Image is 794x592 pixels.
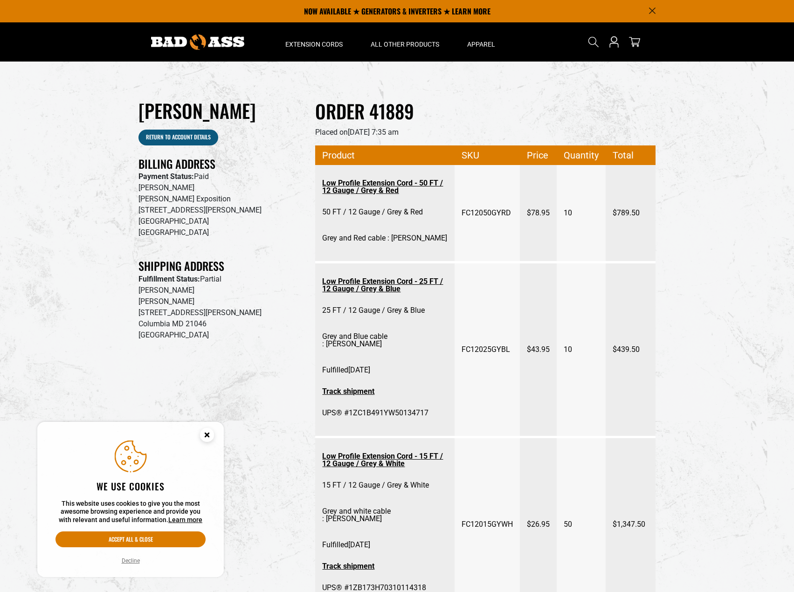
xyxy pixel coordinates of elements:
[138,171,302,182] p: Paid
[462,337,510,363] span: FC12025GYBL
[138,99,302,122] h1: [PERSON_NAME]
[322,532,370,558] span: Fulfilled
[527,511,550,537] span: $26.95
[285,40,343,48] span: Extension Cords
[119,556,143,565] button: Decline
[527,337,550,363] span: $43.95
[322,400,428,426] span: UPS® #1ZC1B491YW50134717
[322,558,448,575] a: Track shipment
[613,511,645,537] span: $1,347.50
[527,200,550,226] span: $78.95
[55,480,206,492] h2: We use cookies
[322,324,448,357] span: Grey and Blue cable : [PERSON_NAME]
[138,172,194,181] strong: Payment Status:
[322,199,423,225] span: 50 FT / 12 Gauge / Grey & Red
[467,40,495,48] span: Apparel
[322,225,447,251] span: Grey and Red cable : [PERSON_NAME]
[151,34,244,50] img: Bad Ass Extension Cords
[322,383,448,400] a: Track shipment
[168,516,202,523] a: Learn more
[322,472,429,498] span: 15 FT / 12 Gauge / Grey & White
[564,337,572,363] span: 10
[55,531,206,547] button: Accept all & close
[613,200,640,226] span: $789.50
[322,498,448,532] span: Grey and white cable : [PERSON_NAME]
[462,511,513,537] span: FC12015GYWH
[462,146,513,165] span: SKU
[138,285,302,341] p: [PERSON_NAME] [PERSON_NAME] [STREET_ADDRESS][PERSON_NAME] Columbia MD 21046 [GEOGRAPHIC_DATA]
[564,511,572,537] span: 50
[315,127,656,138] p: Placed on
[357,22,453,62] summary: All Other Products
[348,128,399,137] time: [DATE] 7:35 am
[322,175,448,199] a: Low Profile Extension Cord - 50 FT / 12 Gauge / Grey & Red
[613,337,640,363] span: $439.50
[348,540,370,549] time: [DATE]
[564,200,572,226] span: 10
[322,297,425,324] span: 25 FT / 12 Gauge / Grey & Blue
[453,22,509,62] summary: Apparel
[315,99,656,123] h2: Order 41889
[564,146,599,165] span: Quantity
[586,34,601,49] summary: Search
[462,200,511,226] span: FC12050GYRD
[138,130,218,145] a: Return to Account details
[138,157,302,171] h2: Billing Address
[322,273,448,297] a: Low Profile Extension Cord - 25 FT / 12 Gauge / Grey & Blue
[37,422,224,578] aside: Cookie Consent
[271,22,357,62] summary: Extension Cords
[527,146,550,165] span: Price
[613,146,649,165] span: Total
[322,146,448,165] span: Product
[138,259,302,273] h2: Shipping Address
[348,365,370,374] time: [DATE]
[322,357,370,383] span: Fulfilled
[138,182,302,238] p: [PERSON_NAME] [PERSON_NAME] Exposition [STREET_ADDRESS][PERSON_NAME] [GEOGRAPHIC_DATA] [GEOGRAPHI...
[371,40,439,48] span: All Other Products
[138,275,200,283] strong: Fulfillment Status:
[138,274,302,285] p: Partial
[322,448,448,472] a: Low Profile Extension Cord - 15 FT / 12 Gauge / Grey & White
[55,500,206,524] p: This website uses cookies to give you the most awesome browsing experience and provide you with r...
